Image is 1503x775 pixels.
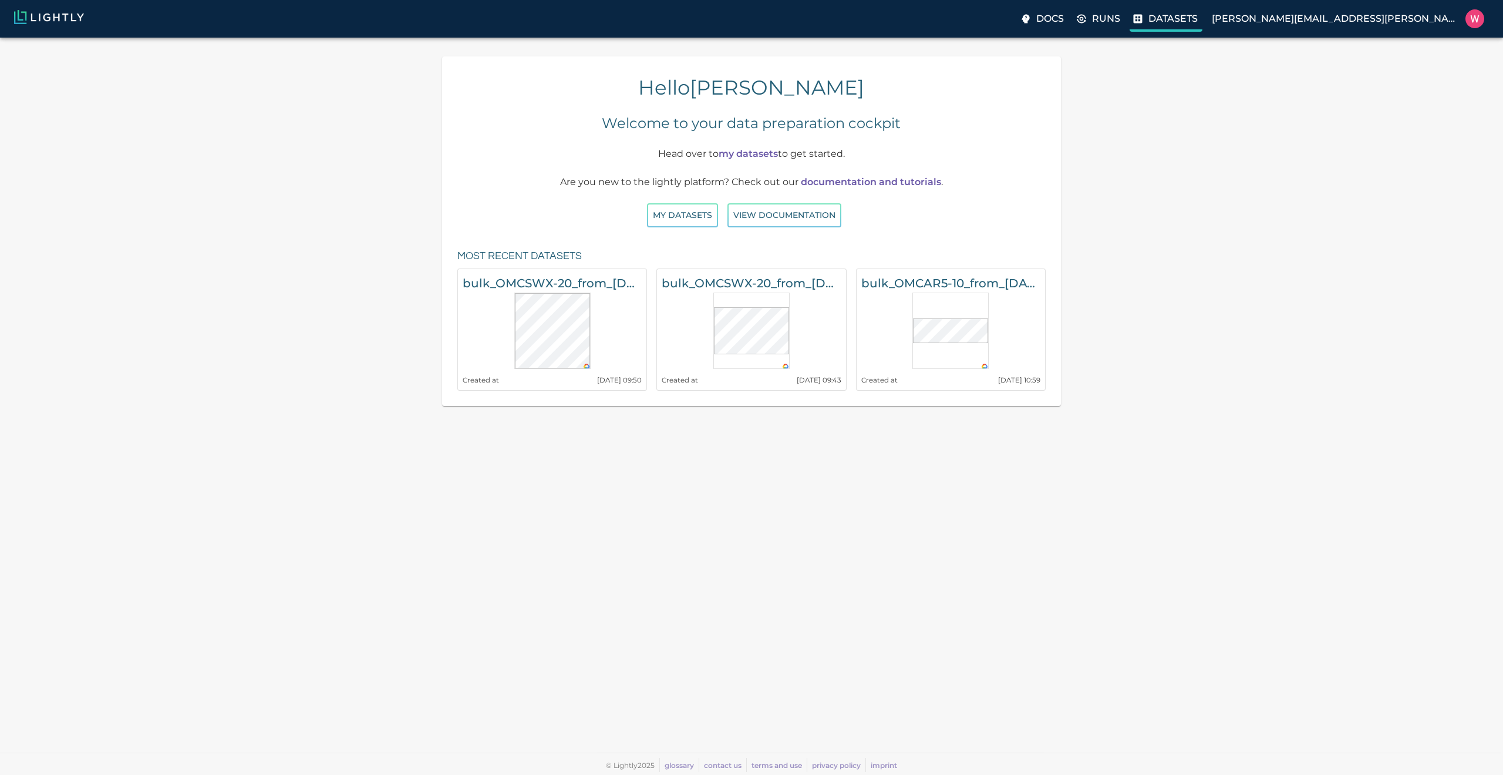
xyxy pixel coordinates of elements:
a: contact us [704,761,742,770]
a: glossary [665,761,694,770]
small: Created at [662,376,698,384]
p: [PERSON_NAME][EMAIL_ADDRESS][PERSON_NAME] [1212,12,1461,26]
a: imprint [871,761,897,770]
h6: bulk_OMCSWX-20_from_[DATE]_to_2025-08-20_2025-08-25_16-32-53 [662,274,841,293]
p: Head over to to get started. [503,147,1000,161]
img: Lightly [14,10,84,24]
label: [PERSON_NAME][EMAIL_ADDRESS][PERSON_NAME]William Maio [1207,6,1489,32]
label: Runs [1073,8,1125,29]
span: © Lightly 2025 [606,761,655,770]
a: terms and use [751,761,802,770]
button: View documentation [727,203,841,227]
h5: Welcome to your data preparation cockpit [602,114,901,133]
small: [DATE] 09:43 [797,376,841,384]
a: bulk_OMCAR5-10_from_[DATE]_to_2025-08-21_2025-08-22_15-39-10-crops-bounding_boxCreated at[DATE] 1... [856,269,1046,391]
a: View documentation [727,209,841,220]
p: Datasets [1148,12,1198,26]
label: Docs [1017,8,1069,29]
h4: Hello [PERSON_NAME] [451,75,1051,100]
h6: bulk_OMCSWX-20_from_[DATE]_to_2025-08-20_2025-08-25_16-32-53-crops-bounding_box [463,274,642,293]
a: bulk_OMCSWX-20_from_[DATE]_to_2025-08-20_2025-08-25_16-32-53-crops-bounding_boxCreated at[DATE] 0... [457,269,647,391]
a: My Datasets [647,209,718,220]
small: Created at [861,376,898,384]
a: documentation and tutorials [801,176,941,187]
small: [DATE] 09:50 [597,376,642,384]
label: Datasets [1130,8,1202,32]
small: Created at [463,376,499,384]
p: Are you new to the lightly platform? Check out our . [503,175,1000,189]
a: my datasets [719,148,778,159]
h6: Most recent datasets [457,247,582,266]
a: privacy policy [812,761,861,770]
p: Docs [1036,12,1064,26]
img: William Maio [1465,9,1484,28]
p: Runs [1092,12,1120,26]
h6: bulk_OMCAR5-10_from_[DATE]_to_2025-08-21_2025-08-22_15-39-10-crops-bounding_box [861,274,1040,293]
small: [DATE] 10:59 [998,376,1040,384]
a: bulk_OMCSWX-20_from_[DATE]_to_2025-08-20_2025-08-25_16-32-53Created at[DATE] 09:43 [656,269,846,391]
button: My Datasets [647,203,718,227]
a: Datasets [1130,8,1202,29]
